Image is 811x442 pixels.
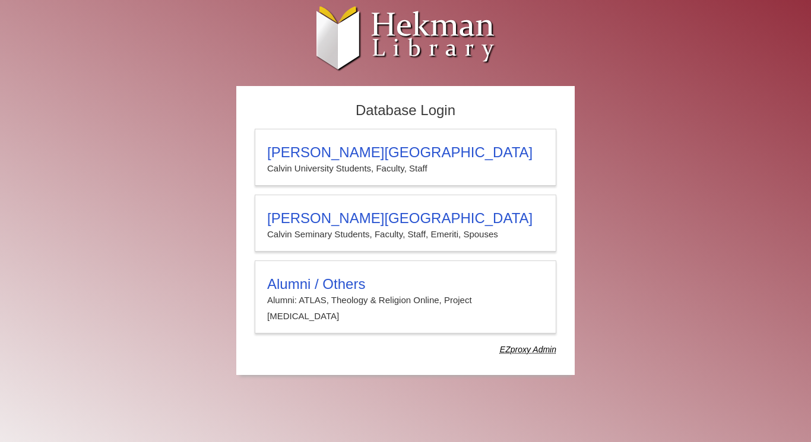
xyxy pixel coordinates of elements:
[267,144,544,161] h3: [PERSON_NAME][GEOGRAPHIC_DATA]
[267,161,544,176] p: Calvin University Students, Faculty, Staff
[267,276,544,292] h3: Alumni / Others
[255,129,556,186] a: [PERSON_NAME][GEOGRAPHIC_DATA]Calvin University Students, Faculty, Staff
[267,210,544,227] h3: [PERSON_NAME][GEOGRAPHIC_DATA]
[249,98,562,123] h2: Database Login
[267,276,544,324] summary: Alumni / OthersAlumni: ATLAS, Theology & Religion Online, Project [MEDICAL_DATA]
[255,195,556,252] a: [PERSON_NAME][GEOGRAPHIC_DATA]Calvin Seminary Students, Faculty, Staff, Emeriti, Spouses
[500,345,556,354] dfn: Use Alumni login
[267,292,544,324] p: Alumni: ATLAS, Theology & Religion Online, Project [MEDICAL_DATA]
[267,227,544,242] p: Calvin Seminary Students, Faculty, Staff, Emeriti, Spouses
